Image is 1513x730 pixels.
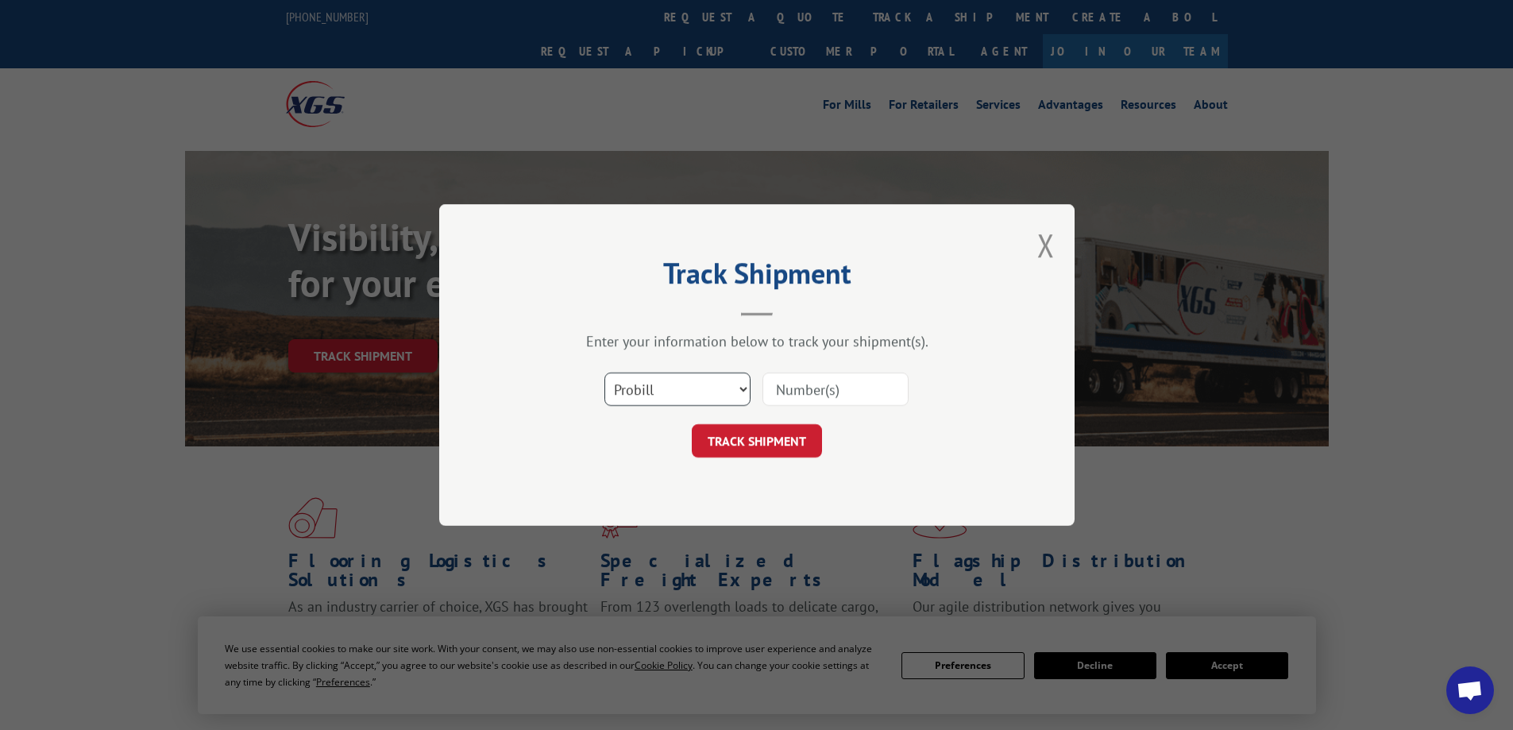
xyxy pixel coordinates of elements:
[519,262,995,292] h2: Track Shipment
[519,332,995,350] div: Enter your information below to track your shipment(s).
[1446,666,1494,714] div: Open chat
[762,373,909,406] input: Number(s)
[692,424,822,458] button: TRACK SHIPMENT
[1037,224,1055,266] button: Close modal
